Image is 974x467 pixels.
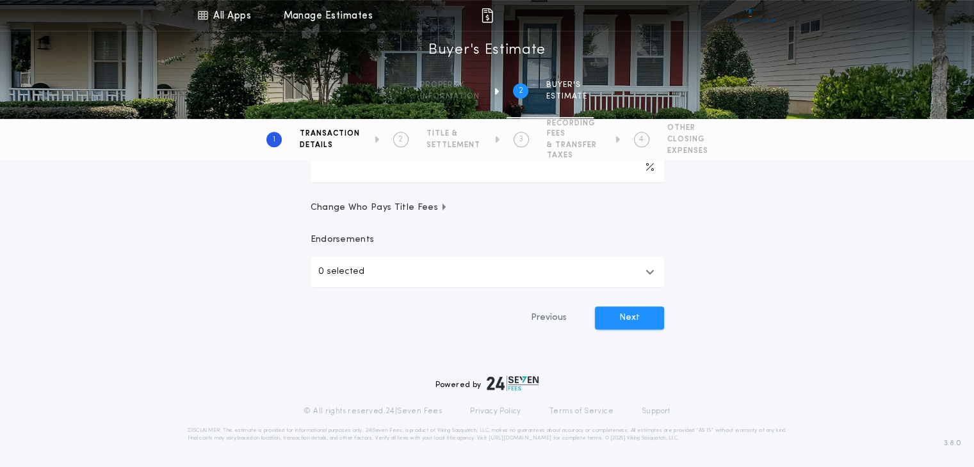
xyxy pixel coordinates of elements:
[595,306,664,329] button: Next
[546,80,587,90] span: BUYER'S
[420,91,480,102] span: information
[519,86,523,96] h2: 2
[667,146,708,156] span: EXPENSES
[311,233,664,246] p: Endorsements
[188,427,787,442] p: DISCLAIMER: This estimate is provided for informational purposes only. 24|Seven Fees, a product o...
[398,134,403,145] h2: 2
[547,140,601,161] span: & TRANSFER TAXES
[470,406,521,416] a: Privacy Policy
[420,80,480,90] span: Property
[519,134,523,145] h2: 3
[300,129,360,139] span: TRANSACTION
[311,202,448,214] span: Change Who Pays Title Fees
[642,406,670,416] a: Support
[318,264,364,280] p: 0 selected
[667,134,708,145] span: CLOSING
[311,152,664,182] input: Interest Rate
[273,134,275,145] h2: 1
[426,140,480,150] span: SETTLEMENT
[480,8,495,23] img: img
[300,140,360,150] span: DETAILS
[311,257,664,287] button: 0 selected
[726,9,774,22] img: vs-icon
[487,376,539,391] img: logo
[547,118,601,139] span: RECORDING FEES
[428,40,546,61] h1: Buyer's Estimate
[505,306,592,329] button: Previous
[304,406,442,416] p: © All rights reserved. 24|Seven Fees
[944,438,961,449] span: 3.8.0
[667,123,708,133] span: OTHER
[639,134,644,145] h2: 4
[435,376,539,391] div: Powered by
[426,129,480,139] span: TITLE &
[549,406,613,416] a: Terms of Service
[546,91,587,102] span: ESTIMATE
[311,202,664,214] button: Change Who Pays Title Fees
